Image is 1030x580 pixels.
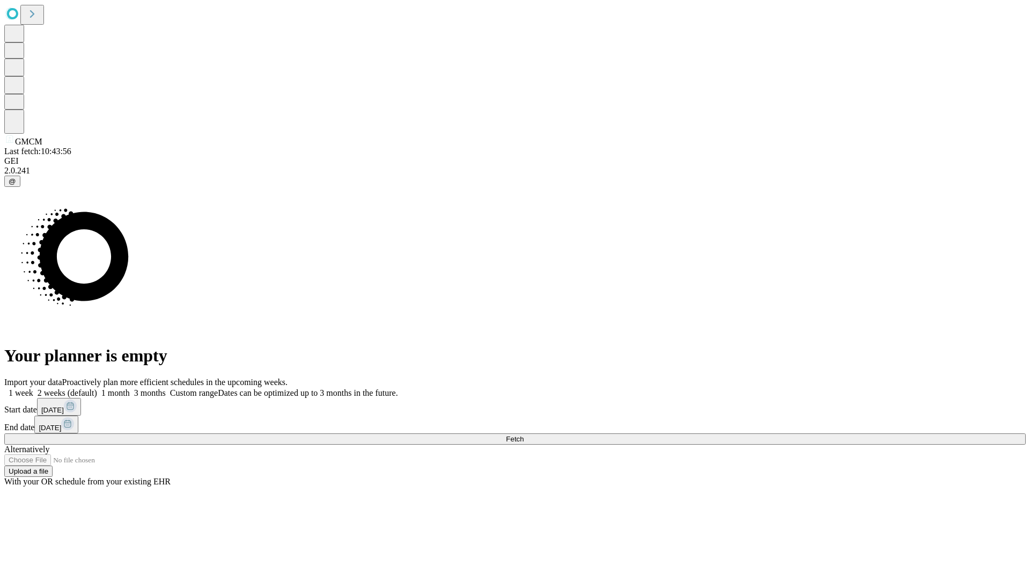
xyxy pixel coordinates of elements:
[4,156,1026,166] div: GEI
[170,388,218,397] span: Custom range
[4,378,62,387] span: Import your data
[4,346,1026,366] h1: Your planner is empty
[4,466,53,477] button: Upload a file
[34,416,78,433] button: [DATE]
[38,388,97,397] span: 2 weeks (default)
[4,416,1026,433] div: End date
[39,424,61,432] span: [DATE]
[9,388,33,397] span: 1 week
[15,137,42,146] span: GMCM
[4,445,49,454] span: Alternatively
[4,176,20,187] button: @
[4,147,71,156] span: Last fetch: 10:43:56
[37,398,81,416] button: [DATE]
[506,435,524,443] span: Fetch
[134,388,166,397] span: 3 months
[218,388,398,397] span: Dates can be optimized up to 3 months in the future.
[62,378,288,387] span: Proactively plan more efficient schedules in the upcoming weeks.
[9,177,16,185] span: @
[41,406,64,414] span: [DATE]
[4,398,1026,416] div: Start date
[4,433,1026,445] button: Fetch
[4,477,171,486] span: With your OR schedule from your existing EHR
[101,388,130,397] span: 1 month
[4,166,1026,176] div: 2.0.241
